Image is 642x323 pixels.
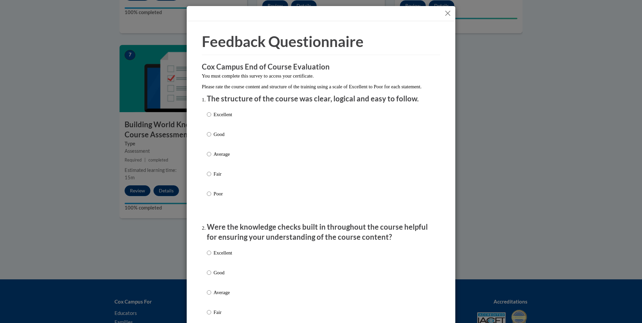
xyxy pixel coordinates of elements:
[207,222,435,243] p: Were the knowledge checks built in throughout the course helpful for ensuring your understanding ...
[202,62,440,72] h3: Cox Campus End of Course Evaluation
[202,83,440,90] p: Please rate the course content and structure of the training using a scale of Excellent to Poor f...
[207,269,211,276] input: Good
[444,9,452,17] button: Close
[207,131,211,138] input: Good
[214,150,232,158] p: Average
[214,190,232,197] p: Poor
[214,309,232,316] p: Fair
[202,33,364,50] span: Feedback Questionnaire
[207,309,211,316] input: Fair
[207,94,435,104] p: The structure of the course was clear, logical and easy to follow.
[207,111,211,118] input: Excellent
[214,111,232,118] p: Excellent
[207,150,211,158] input: Average
[207,249,211,257] input: Excellent
[214,269,232,276] p: Good
[214,170,232,178] p: Fair
[202,72,440,80] p: You must complete this survey to access your certificate.
[214,131,232,138] p: Good
[207,289,211,296] input: Average
[207,190,211,197] input: Poor
[214,249,232,257] p: Excellent
[207,170,211,178] input: Fair
[214,289,232,296] p: Average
